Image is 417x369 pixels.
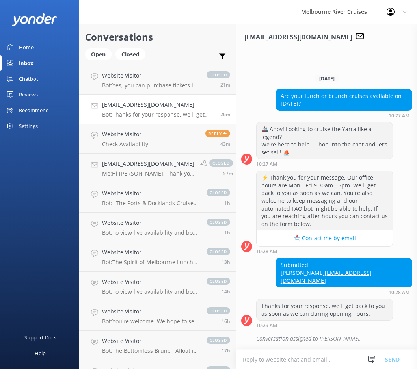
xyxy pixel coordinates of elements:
p: Bot: To view live availability and book your Melbourne River Cruise experience, please visit: [UR... [102,229,199,236]
a: [EMAIL_ADDRESS][DOMAIN_NAME]Me:Hi [PERSON_NAME], Thank you for your patience. Our office hours ar... [79,154,236,183]
div: Support Docs [24,330,56,345]
a: Website VisitorCheck AvailabilityReply43m [79,124,236,154]
h4: Website Visitor [102,189,199,198]
span: closed [207,189,230,196]
h4: Website Visitor [102,130,148,139]
h4: Website Visitor [102,337,199,345]
span: Aug 24 2025 06:10pm (UTC +10:00) Australia/Sydney [222,318,230,324]
p: Check Availability [102,141,148,148]
p: Bot: The Spirit of Melbourne Lunch Cruise operates [DATE] afternoons from 1pm to 3pm. To check av... [102,259,199,266]
span: closed [207,307,230,314]
a: [EMAIL_ADDRESS][DOMAIN_NAME]Bot:Thanks for your response, we'll get back to you as soon as we can... [79,95,236,124]
div: Help [35,345,46,361]
div: Home [19,39,34,55]
a: Website VisitorBot:The Spirit of Melbourne Lunch Cruise operates [DATE] afternoons from 1pm to 3p... [79,242,236,272]
div: Closed [115,48,145,60]
p: Bot: You're welcome. We hope to see you at Melbourne River Cruises soon! [102,318,199,325]
span: Aug 25 2025 09:57am (UTC +10:00) Australia/Sydney [223,170,233,177]
div: Open [85,48,112,60]
strong: 10:27 AM [389,113,410,118]
span: Aug 24 2025 09:17pm (UTC +10:00) Australia/Sydney [222,259,230,265]
div: Reviews [19,87,38,102]
span: closed [207,248,230,255]
div: Aug 25 2025 10:29am (UTC +10:00) Australia/Sydney [256,323,393,328]
a: Website VisitorBot:You're welcome. We hope to see you at Melbourne River Cruises soon!closed16h [79,301,236,331]
p: Bot: - The Ports & Docklands Cruise, which lasts approximately 1 hour, departs from [GEOGRAPHIC_D... [102,200,199,207]
div: Thanks for your response, we'll get back to you as soon as we can during opening hours. [257,299,393,320]
div: Submitted: [PERSON_NAME] [276,258,412,287]
div: Conversation assigned to [PERSON_NAME]. [256,332,412,345]
div: 🚢 Ahoy! Looking to cruise the Yarra like a legend? We’re here to help — hop into the chat and let... [257,122,393,159]
h4: Website Visitor [102,71,199,80]
div: Aug 25 2025 10:27am (UTC +10:00) Australia/Sydney [256,161,393,167]
a: Website VisitorBot:To view live availability and book your Melbourne River Cruise experience, ple... [79,272,236,301]
span: closed [207,71,230,78]
a: Website VisitorBot:To view live availability and book your Melbourne River Cruise experience, ple... [79,213,236,242]
div: Recommend [19,102,49,118]
h4: Website Visitor [102,219,199,227]
p: Bot: Yes, you can purchase tickets in person at [GEOGRAPHIC_DATA] (Berth 2) and Federation Wharf ... [102,82,199,89]
h4: Website Visitor [102,278,199,286]
h3: [EMAIL_ADDRESS][DOMAIN_NAME] [244,32,352,43]
div: 2025-08-25T00:36:48.855 [241,332,412,345]
p: Bot: Thanks for your response, we'll get back to you as soon as we can during opening hours. [102,111,214,118]
img: yonder-white-logo.png [12,13,57,26]
div: Chatbot [19,71,38,87]
span: closed [207,337,230,344]
span: closed [209,159,233,167]
strong: 10:28 AM [256,249,277,254]
span: Reply [205,130,230,137]
span: Aug 24 2025 05:29pm (UTC +10:00) Australia/Sydney [222,347,230,354]
div: Aug 25 2025 10:27am (UTC +10:00) Australia/Sydney [276,113,412,118]
h4: [EMAIL_ADDRESS][DOMAIN_NAME] [102,159,194,168]
h4: Website Visitor [102,248,199,257]
a: Website VisitorBot:- The Ports & Docklands Cruise, which lasts approximately 1 hour, departs from... [79,183,236,213]
span: Aug 25 2025 10:28am (UTC +10:00) Australia/Sydney [220,111,230,118]
span: Aug 25 2025 09:37am (UTC +10:00) Australia/Sydney [224,200,230,206]
div: Settings [19,118,38,134]
p: Me: Hi [PERSON_NAME], Thank you for your patience. Our office hours are [DATE] to [DATE], from 9:... [102,170,194,177]
p: Bot: The Bottomless Brunch Afloat is designed as an adult-focused experience, and there is no chi... [102,347,199,354]
h2: Conversations [85,30,230,45]
span: Aug 24 2025 08:35pm (UTC +10:00) Australia/Sydney [222,288,230,295]
span: Aug 25 2025 10:34am (UTC +10:00) Australia/Sydney [220,82,230,88]
div: Aug 25 2025 10:28am (UTC +10:00) Australia/Sydney [256,248,393,254]
a: Open [85,50,115,58]
h4: Website Visitor [102,307,199,316]
a: Website VisitorBot:The Bottomless Brunch Afloat is designed as an adult-focused experience, and t... [79,331,236,360]
span: closed [207,219,230,226]
div: Are your lunch or brunch cruises available on [DATE]? [276,89,412,110]
span: closed [207,278,230,285]
button: 📩 Contact me by email [257,230,393,246]
p: Bot: To view live availability and book your Melbourne River Cruise experience, please visit [URL... [102,288,199,295]
div: Inbox [19,55,34,71]
span: Aug 25 2025 09:19am (UTC +10:00) Australia/Sydney [224,229,230,236]
div: ⚡ Thank you for your message. Our office hours are Mon - Fri 9.30am - 5pm. We'll get back to you ... [257,171,393,230]
span: Aug 25 2025 10:12am (UTC +10:00) Australia/Sydney [220,141,230,147]
strong: 10:27 AM [256,162,277,167]
a: Closed [115,50,149,58]
strong: 10:28 AM [389,290,410,295]
a: Website VisitorBot:Yes, you can purchase tickets in person at [GEOGRAPHIC_DATA] (Berth 2) and Fed... [79,65,236,95]
a: [EMAIL_ADDRESS][DOMAIN_NAME] [281,269,372,284]
strong: 10:29 AM [256,323,277,328]
div: Aug 25 2025 10:28am (UTC +10:00) Australia/Sydney [276,289,412,295]
span: [DATE] [315,75,339,82]
h4: [EMAIL_ADDRESS][DOMAIN_NAME] [102,100,214,109]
